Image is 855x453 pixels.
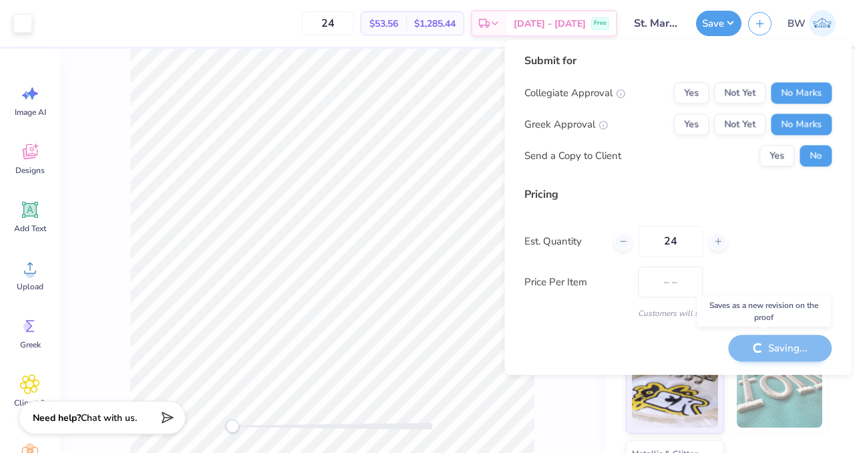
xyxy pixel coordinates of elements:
span: Free [594,19,607,28]
input: Untitled Design [624,10,689,37]
input: – – [638,226,703,257]
input: – – [302,11,354,35]
a: BW [782,10,842,37]
span: [DATE] - [DATE] [514,17,586,31]
div: Accessibility label [226,420,239,433]
span: BW [788,16,806,31]
div: Customers will see this price on HQ. [524,307,832,319]
div: Collegiate Approval [524,86,625,101]
button: Yes [674,114,709,135]
span: Greek [20,339,41,350]
button: Save [696,11,741,36]
div: Pricing [524,186,832,202]
span: Upload [17,281,43,292]
button: No [800,145,832,166]
div: Submit for [524,53,832,69]
img: Brooke Williams [809,10,836,37]
label: Est. Quantity [524,234,604,249]
img: Standard [632,361,718,428]
span: Add Text [14,223,46,234]
div: Send a Copy to Client [524,148,621,164]
div: Saves as a new revision on the proof [697,296,830,327]
button: Yes [759,145,794,166]
button: Not Yet [714,114,765,135]
span: Image AI [15,107,46,118]
strong: Need help? [33,412,81,424]
span: Designs [15,165,45,176]
button: Yes [674,82,709,104]
div: Greek Approval [524,117,608,132]
label: Price Per Item [524,275,628,290]
button: Not Yet [714,82,765,104]
img: 3D Puff [737,361,823,428]
span: Chat with us. [81,412,137,424]
span: Clipart & logos [8,398,52,419]
button: No Marks [771,82,832,104]
span: $53.56 [369,17,398,31]
button: No Marks [771,114,832,135]
span: $1,285.44 [414,17,456,31]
